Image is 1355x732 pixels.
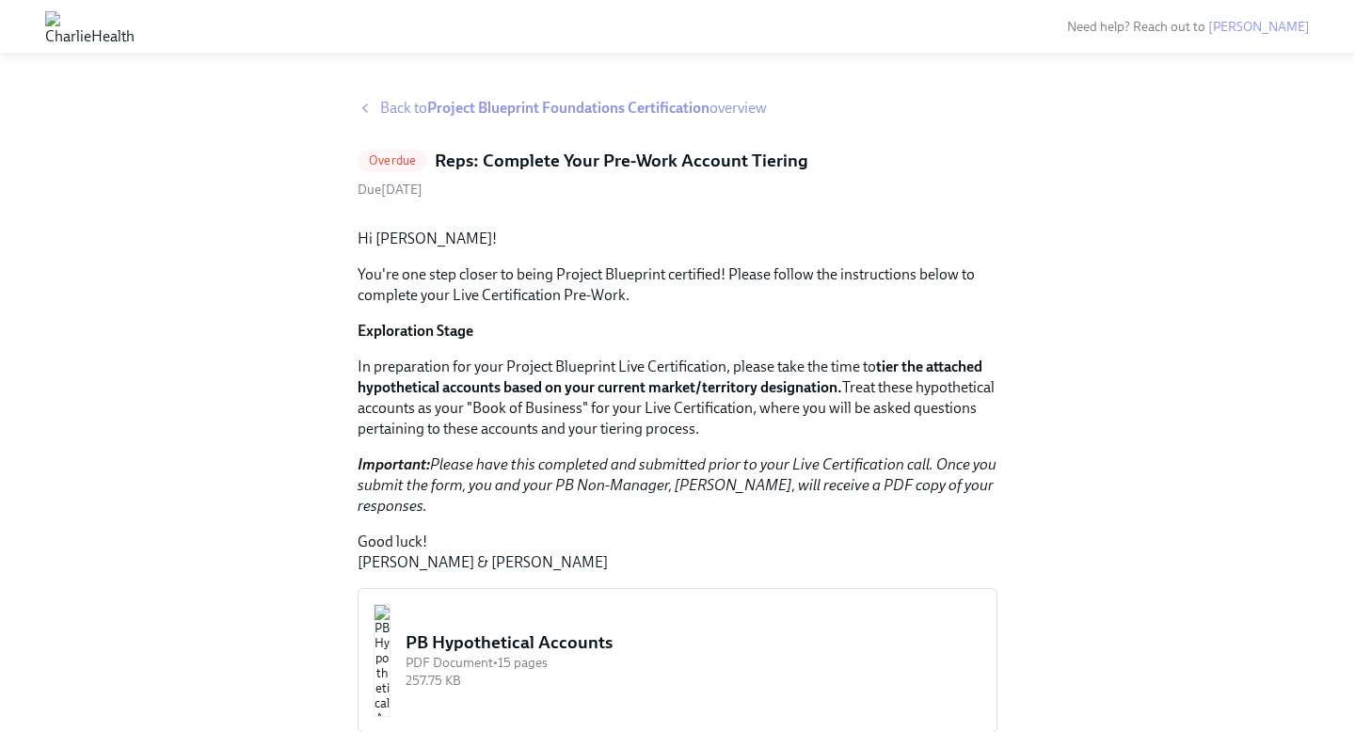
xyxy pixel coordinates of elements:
p: Good luck! [PERSON_NAME] & [PERSON_NAME] [358,532,997,573]
span: Overdue [358,153,427,167]
img: PB Hypothetical Accounts [374,604,391,717]
p: In preparation for your Project Blueprint Live Certification, please take the time to Treat these... [358,357,997,439]
div: PDF Document • 15 pages [406,654,981,672]
div: 257.75 KB [406,672,981,690]
strong: Project Blueprint Foundations Certification [427,99,709,117]
em: Please have this completed and submitted prior to your Live Certification call. Once you submit t... [358,455,996,515]
h5: Reps: Complete Your Pre-Work Account Tiering [435,149,808,173]
a: [PERSON_NAME] [1208,19,1310,35]
span: Back to overview [380,98,767,119]
span: Need help? Reach out to [1067,19,1310,35]
strong: Exploration Stage [358,322,473,340]
span: Monday, September 8th 2025, 12:00 pm [358,182,422,198]
a: Back toProject Blueprint Foundations Certificationoverview [358,98,997,119]
img: CharlieHealth [45,11,135,41]
strong: Important: [358,455,430,473]
p: Hi [PERSON_NAME]! [358,229,997,249]
p: You're one step closer to being Project Blueprint certified! Please follow the instructions below... [358,264,997,306]
strong: tier the attached hypothetical accounts based on your current market/territory designation. [358,358,982,396]
div: PB Hypothetical Accounts [406,630,981,655]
